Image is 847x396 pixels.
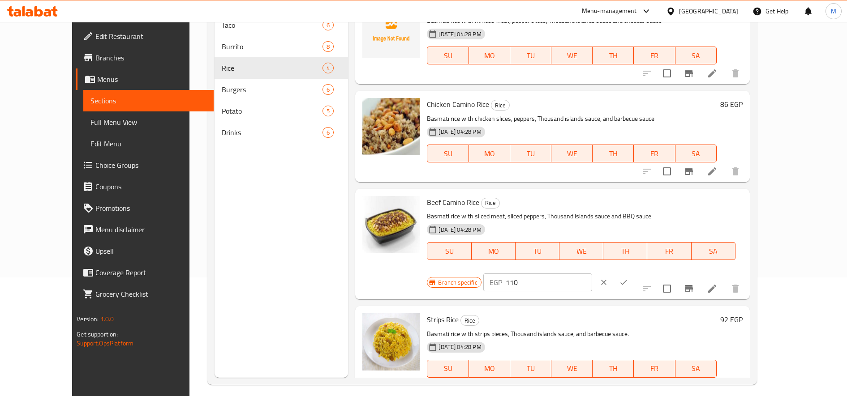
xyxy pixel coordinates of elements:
a: Edit menu item [707,166,718,177]
div: items [322,63,334,73]
span: Select to update [658,377,676,396]
a: Choice Groups [76,154,214,176]
p: Basmati rice with sliced meat, sliced peppers, Thousand islands sauce and BBQ sauce [427,211,735,222]
button: SU [427,47,469,64]
button: WE [559,242,603,260]
span: Sections [90,95,206,106]
button: TU [510,145,551,162]
span: Burrito [222,41,323,52]
button: TH [603,242,647,260]
span: Taco [222,20,323,30]
a: Menu disclaimer [76,219,214,240]
button: TU [510,47,551,64]
button: TH [593,145,634,162]
span: FR [651,245,688,258]
img: Beef Camino Rice [362,196,420,253]
a: Edit menu item [707,283,718,294]
div: Rice [481,198,500,209]
button: TH [593,360,634,378]
span: Select to update [658,64,676,83]
span: MO [473,362,507,375]
span: TH [596,147,630,160]
span: MO [473,147,507,160]
h6: 92 EGP [720,313,743,326]
a: Edit Menu [83,133,214,154]
span: 1.0.0 [100,313,114,325]
button: MO [469,145,510,162]
button: SA [692,242,735,260]
span: Full Menu View [90,117,206,128]
span: TU [519,245,556,258]
span: FR [637,49,671,62]
a: Support.OpsPlatform [77,337,133,349]
nav: Menu sections [215,11,348,147]
a: Coverage Report [76,262,214,283]
input: Please enter price [506,273,592,291]
span: Chicken Camino Rice [427,98,489,111]
button: delete [725,278,746,299]
div: Taco6 [215,14,348,36]
span: Coverage Report [95,267,206,278]
a: Full Menu View [83,111,214,133]
button: SA [675,145,717,162]
button: Branch-specific-item [678,278,700,299]
span: Upsell [95,246,206,256]
span: Select to update [658,162,676,181]
button: MO [469,47,510,64]
span: 6 [323,128,333,137]
button: delete [725,161,746,182]
span: 8 [323,43,333,51]
img: Chicken Camino Rice [362,98,420,155]
span: WE [555,147,589,160]
span: TU [514,147,548,160]
button: ok [614,273,633,292]
span: SA [679,362,713,375]
button: FR [634,145,675,162]
div: Potato5 [215,100,348,122]
div: Rice4 [215,57,348,79]
button: SU [427,145,469,162]
span: Potato [222,106,323,116]
a: Edit Restaurant [76,26,214,47]
span: FR [637,362,671,375]
img: Supremo Rice [362,0,420,58]
button: SA [675,47,717,64]
span: [DATE] 04:28 PM [435,226,485,234]
button: SU [427,242,471,260]
a: Sections [83,90,214,111]
button: TH [593,47,634,64]
div: Burgers6 [215,79,348,100]
div: Menu-management [582,6,637,17]
a: Grocery Checklist [76,283,214,305]
a: Coupons [76,176,214,197]
span: Edit Menu [90,138,206,149]
div: items [322,41,334,52]
button: Branch-specific-item [678,161,700,182]
span: Drinks [222,127,323,138]
span: [DATE] 04:28 PM [435,30,485,38]
span: Edit Restaurant [95,31,206,42]
button: Branch-specific-item [678,63,700,84]
span: TH [607,245,644,258]
span: Rice [222,63,323,73]
button: SU [427,360,469,378]
div: Drinks6 [215,122,348,143]
a: Menus [76,68,214,90]
span: SU [431,49,465,62]
button: SA [675,360,717,378]
span: 6 [323,21,333,30]
span: Get support on: [77,328,118,340]
a: Branches [76,47,214,68]
div: Rice [491,100,510,111]
span: Beef Camino Rice [427,196,479,209]
span: Menus [97,74,206,85]
p: Basmati rice with strips pieces, Thousand islands sauce, and barbecue sauce. [427,328,716,340]
span: 6 [323,85,333,94]
button: MO [472,242,516,260]
button: MO [469,360,510,378]
button: delete [725,63,746,84]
